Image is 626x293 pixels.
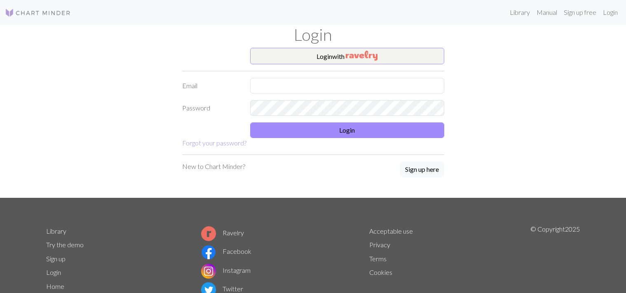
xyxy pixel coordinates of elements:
a: Login [600,4,621,21]
img: Logo [5,8,71,18]
a: Instagram [201,266,251,274]
a: Library [506,4,533,21]
a: Twitter [201,285,243,293]
a: Home [46,282,64,290]
button: Loginwith [250,48,444,64]
a: Sign up here [400,162,444,178]
a: Ravelry [201,229,244,237]
a: Manual [533,4,560,21]
a: Terms [369,255,387,263]
a: Forgot your password? [182,139,246,147]
button: Login [250,122,444,138]
p: New to Chart Minder? [182,162,245,171]
a: Login [46,268,61,276]
a: Sign up free [560,4,600,21]
a: Try the demo [46,241,84,248]
a: Library [46,227,66,235]
img: Ravelry logo [201,226,216,241]
h1: Login [41,25,585,45]
a: Cookies [369,268,392,276]
img: Facebook logo [201,245,216,260]
img: Instagram logo [201,264,216,279]
img: Ravelry [346,51,377,61]
a: Sign up [46,255,66,263]
a: Acceptable use [369,227,413,235]
label: Password [177,100,245,116]
button: Sign up here [400,162,444,177]
label: Email [177,78,245,94]
a: Privacy [369,241,390,248]
a: Facebook [201,247,251,255]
